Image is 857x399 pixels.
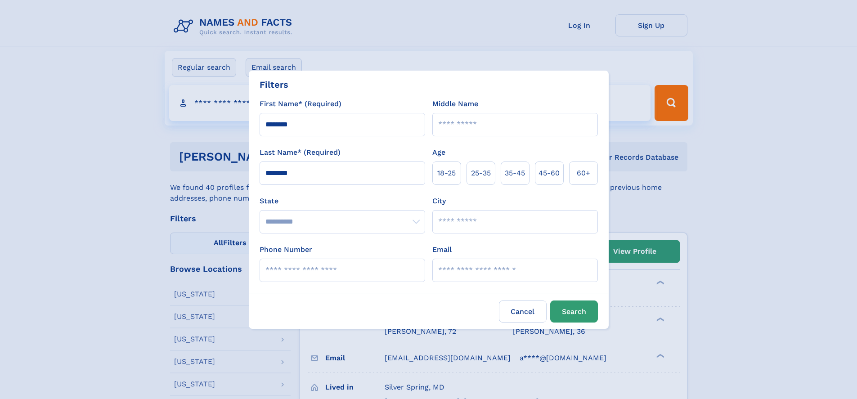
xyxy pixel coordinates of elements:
[260,244,312,255] label: Phone Number
[577,168,590,179] span: 60+
[432,244,452,255] label: Email
[432,196,446,206] label: City
[550,300,598,323] button: Search
[437,168,456,179] span: 18‑25
[260,78,288,91] div: Filters
[260,99,341,109] label: First Name* (Required)
[538,168,560,179] span: 45‑60
[499,300,547,323] label: Cancel
[471,168,491,179] span: 25‑35
[260,147,341,158] label: Last Name* (Required)
[432,99,478,109] label: Middle Name
[432,147,445,158] label: Age
[260,196,425,206] label: State
[505,168,525,179] span: 35‑45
